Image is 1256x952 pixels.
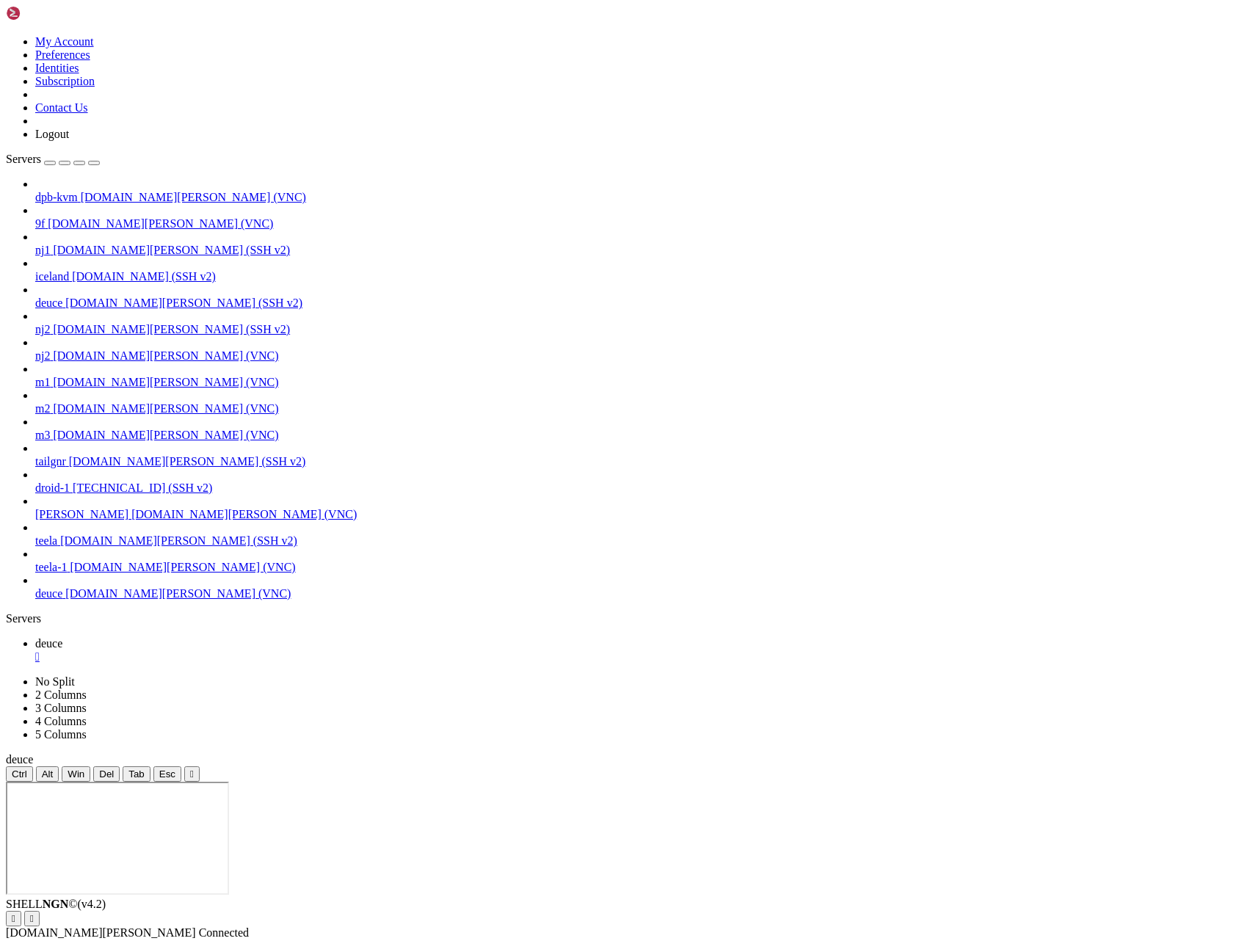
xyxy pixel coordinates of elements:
span: 4.2.0 [78,898,106,910]
li: m1 [DOMAIN_NAME][PERSON_NAME] (VNC) [35,363,1250,389]
span: [DOMAIN_NAME][PERSON_NAME] (SSH v2) [65,297,302,309]
div:  [30,913,34,924]
span: [DOMAIN_NAME][PERSON_NAME] (VNC) [53,376,278,388]
span: m1 [35,376,50,388]
span: Esc [159,768,175,780]
li: m3 [DOMAIN_NAME][PERSON_NAME] (VNC) [35,415,1250,442]
a: teela [DOMAIN_NAME][PERSON_NAME] (SSH v2) [35,534,1250,548]
b: NGN [43,898,69,910]
button:  [184,766,200,782]
span: [TECHNICAL_ID] (SSH v2) [73,482,212,494]
a: m1 [DOMAIN_NAME][PERSON_NAME] (VNC) [35,376,1250,389]
a: nj2 [DOMAIN_NAME][PERSON_NAME] (SSH v2) [35,323,1250,336]
a: No Split [35,675,75,688]
span: iceland [35,270,69,283]
img: Shellngn [6,6,90,21]
button: Tab [123,766,150,782]
button: Del [93,766,120,782]
span: m3 [35,429,50,441]
span: [DOMAIN_NAME][PERSON_NAME] (VNC) [131,508,357,520]
span: nj1 [35,244,50,256]
span: [DOMAIN_NAME][PERSON_NAME] (VNC) [65,587,291,600]
button: Alt [36,766,59,782]
span: [PERSON_NAME] [35,508,128,520]
span: [DOMAIN_NAME][PERSON_NAME] (VNC) [53,402,278,415]
span: m2 [35,402,50,415]
li: teela-1 [DOMAIN_NAME][PERSON_NAME] (VNC) [35,548,1250,574]
span: [DOMAIN_NAME][PERSON_NAME] [6,926,196,939]
li: dpb-kvm [DOMAIN_NAME][PERSON_NAME] (VNC) [35,178,1250,204]
span: tailgnr [35,455,66,468]
li: tailgnr [DOMAIN_NAME][PERSON_NAME] (SSH v2) [35,442,1250,468]
span: [DOMAIN_NAME][PERSON_NAME] (VNC) [81,191,306,203]
a: tailgnr [DOMAIN_NAME][PERSON_NAME] (SSH v2) [35,455,1250,468]
li: nj2 [DOMAIN_NAME][PERSON_NAME] (VNC) [35,336,1250,363]
a: Servers [6,153,100,165]
a: Identities [35,62,79,74]
span: [DOMAIN_NAME][PERSON_NAME] (VNC) [48,217,273,230]
button:  [6,911,21,926]
a: m3 [DOMAIN_NAME][PERSON_NAME] (VNC) [35,429,1250,442]
li: m2 [DOMAIN_NAME][PERSON_NAME] (VNC) [35,389,1250,415]
span: [DOMAIN_NAME][PERSON_NAME] (SSH v2) [53,244,290,256]
span: Del [99,768,114,780]
span: deuce [35,297,62,309]
span: [DOMAIN_NAME][PERSON_NAME] (SSH v2) [60,534,297,547]
a: nj1 [DOMAIN_NAME][PERSON_NAME] (SSH v2) [35,244,1250,257]
span: Connected [199,926,249,939]
span: deuce [35,637,62,650]
a: droid-1 [TECHNICAL_ID] (SSH v2) [35,482,1250,495]
a: Logout [35,128,69,140]
span: [DOMAIN_NAME][PERSON_NAME] (VNC) [70,561,296,573]
span: Servers [6,153,41,165]
span: [DOMAIN_NAME] (SSH v2) [72,270,216,283]
a: nj2 [DOMAIN_NAME][PERSON_NAME] (VNC) [35,349,1250,363]
li: 9f [DOMAIN_NAME][PERSON_NAME] (VNC) [35,204,1250,230]
div: Servers [6,612,1250,625]
a: teela-1 [DOMAIN_NAME][PERSON_NAME] (VNC) [35,561,1250,574]
span: nj2 [35,349,50,362]
span: Ctrl [12,768,27,780]
span: [DOMAIN_NAME][PERSON_NAME] (VNC) [53,349,278,362]
a: deuce [DOMAIN_NAME][PERSON_NAME] (SSH v2) [35,297,1250,310]
a: 5 Columns [35,728,87,741]
li: iceland [DOMAIN_NAME] (SSH v2) [35,257,1250,283]
li: deuce [DOMAIN_NAME][PERSON_NAME] (VNC) [35,574,1250,600]
a: iceland [DOMAIN_NAME] (SSH v2) [35,270,1250,283]
span: deuce [35,587,62,600]
span: Tab [128,768,145,780]
button:  [24,911,40,926]
div:  [12,913,15,924]
span: [DOMAIN_NAME][PERSON_NAME] (SSH v2) [53,323,290,335]
li: nj1 [DOMAIN_NAME][PERSON_NAME] (SSH v2) [35,230,1250,257]
a: m2 [DOMAIN_NAME][PERSON_NAME] (VNC) [35,402,1250,415]
span: nj2 [35,323,50,335]
a: Contact Us [35,101,88,114]
a: deuce [35,637,1250,664]
a:  [35,650,1250,664]
a: My Account [35,35,94,48]
a: Preferences [35,48,90,61]
a: Subscription [35,75,95,87]
a: 4 Columns [35,715,87,727]
div:  [190,768,194,780]
span: SHELL © [6,898,106,910]
span: deuce [6,753,33,766]
span: 9f [35,217,45,230]
span: [DOMAIN_NAME][PERSON_NAME] (SSH v2) [69,455,306,468]
span: dpb-kvm [35,191,78,203]
a: dpb-kvm [DOMAIN_NAME][PERSON_NAME] (VNC) [35,191,1250,204]
li: droid-1 [TECHNICAL_ID] (SSH v2) [35,468,1250,495]
li: nj2 [DOMAIN_NAME][PERSON_NAME] (SSH v2) [35,310,1250,336]
li: teela [DOMAIN_NAME][PERSON_NAME] (SSH v2) [35,521,1250,548]
a: 3 Columns [35,702,87,714]
span: [DOMAIN_NAME][PERSON_NAME] (VNC) [53,429,278,441]
li: [PERSON_NAME] [DOMAIN_NAME][PERSON_NAME] (VNC) [35,495,1250,521]
a: 9f [DOMAIN_NAME][PERSON_NAME] (VNC) [35,217,1250,230]
button: Esc [153,766,181,782]
span: droid-1 [35,482,70,494]
a: 2 Columns [35,688,87,701]
button: Ctrl [6,766,33,782]
span: teela-1 [35,561,68,573]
